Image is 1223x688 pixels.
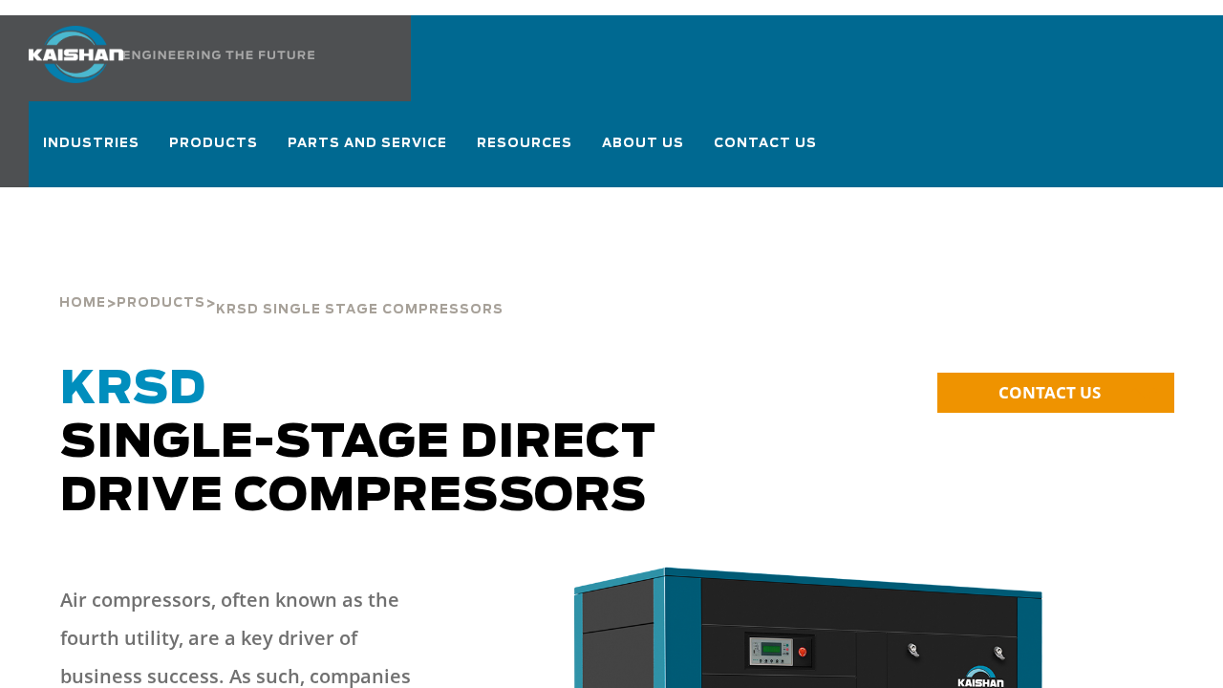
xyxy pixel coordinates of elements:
a: Products [169,118,259,187]
span: Home [59,297,106,310]
a: Industries [43,118,140,187]
span: CONTACT US [998,381,1101,403]
span: Products [169,133,259,159]
span: Single-Stage Direct Drive Compressors [60,367,656,520]
a: About Us [602,118,685,187]
a: Products [117,293,205,311]
span: Products [117,297,205,310]
a: Contact Us [714,118,817,183]
span: About Us [602,133,685,159]
img: Engineering the future [123,51,314,59]
span: Contact Us [714,133,817,155]
span: Parts and Service [288,133,448,159]
a: Parts and Service [288,118,448,187]
span: krsd single stage compressors [216,304,504,316]
div: > > [59,254,504,325]
span: Industries [43,133,140,159]
a: CONTACT US [937,373,1174,413]
img: kaishan logo [29,26,123,83]
a: Resources [477,118,573,187]
a: Home [59,293,106,311]
span: Resources [477,133,573,159]
a: Kaishan USA [29,15,367,101]
span: KRSD [60,367,206,413]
